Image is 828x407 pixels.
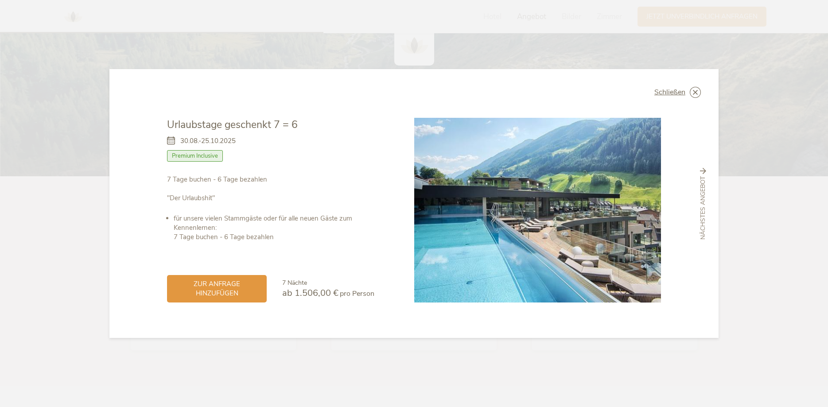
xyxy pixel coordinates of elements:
[167,150,223,162] span: Premium Inclusive
[174,214,374,242] li: für unsere vielen Stammgäste oder für alle neuen Gäste zum Kennenlernen: 7 Tage buchen - 6 Tage b...
[699,176,707,239] span: nächstes Angebot
[167,118,298,132] span: Urlaubstage geschenkt 7 = 6
[180,136,236,146] span: 30.08.-25.10.2025
[167,194,215,202] strong: "Der Urlaubshit"
[414,118,661,303] img: Urlaubstage geschenkt 7 = 6
[167,175,374,203] p: 7 Tage buchen - 6 Tage bezahlen
[282,279,307,287] span: 7 Nächte
[340,289,374,298] span: pro Person
[654,89,685,96] span: Schließen
[282,287,338,299] span: ab 1.506,00 €
[176,279,258,298] span: zur Anfrage hinzufügen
